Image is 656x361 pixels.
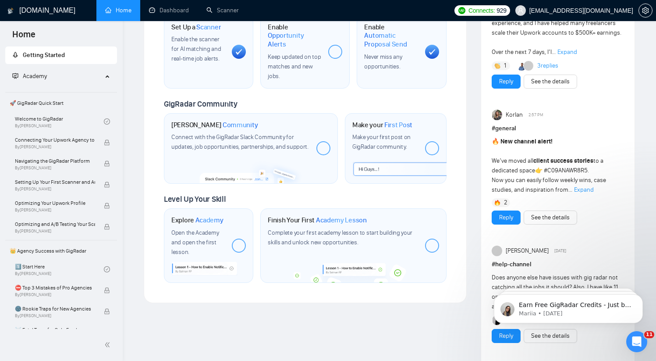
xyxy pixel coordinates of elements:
span: check-circle [104,266,110,272]
h1: # general [492,124,624,133]
h1: Finish Your First [268,216,366,225]
iframe: Intercom live chat [626,331,647,352]
li: Getting Started [5,46,117,64]
h1: # help-channel [492,260,624,269]
span: Optimizing Your Upwork Profile [15,199,95,207]
span: fund-projection-screen [12,73,18,79]
img: 👏 [494,63,500,69]
a: See the details [531,331,570,341]
span: Complete your first academy lesson to start building your skills and unlock new opportunities. [268,229,412,246]
span: By [PERSON_NAME] [15,144,95,150]
span: Home [5,28,43,46]
span: Academy [23,72,47,80]
span: Community [223,121,258,129]
span: By [PERSON_NAME] [15,165,95,171]
span: First Post [384,121,412,129]
a: homeHome [105,7,131,14]
a: Reply [499,77,513,86]
a: 3replies [537,61,558,70]
span: lock [104,203,110,209]
span: By [PERSON_NAME] [15,292,95,297]
span: ☠️ Fatal Traps for Solo Freelancers [15,325,95,334]
span: 🔥 [492,138,499,145]
span: By [PERSON_NAME] [15,207,95,213]
span: Opportunity Alerts [268,31,321,48]
span: check-circle [104,118,110,125]
span: ⛔ Top 3 Mistakes of Pro Agencies [15,283,95,292]
a: 1️⃣ Start HereBy[PERSON_NAME] [15,260,104,279]
img: 🔥 [494,200,500,206]
span: 2:57 PM [528,111,543,119]
span: Setting Up Your First Scanner and Auto-Bidder [15,178,95,186]
span: lock [104,308,110,315]
span: rocket [12,52,18,58]
a: searchScanner [206,7,239,14]
span: By [PERSON_NAME] [15,313,95,318]
span: By [PERSON_NAME] [15,229,95,234]
span: [PERSON_NAME] [506,246,549,256]
span: Academy [195,216,223,225]
span: lock [104,139,110,146]
h1: Make your [352,121,412,129]
span: Level Up Your Skill [164,194,226,204]
span: Never miss any opportunities. [364,53,402,70]
span: Academy Lesson [316,216,367,225]
span: Automatic Proposal Send [364,31,418,48]
span: We’ve moved all to a dedicated space . Now you can easily follow weekly wins, case studies, and i... [492,138,606,193]
span: 🚀 GigRadar Quick Start [6,94,116,112]
span: 929 [496,6,506,15]
span: Make your first post on GigRadar community. [352,133,411,150]
button: See the details [524,75,577,89]
span: user [518,7,524,14]
span: 👑 Agency Success with GigRadar [6,242,116,260]
h1: Enable [364,23,418,49]
a: See the details [531,213,570,222]
span: Open the Academy and open the first lesson. [171,229,219,256]
h1: Explore [171,216,223,225]
span: lock [104,287,110,293]
button: See the details [524,211,577,225]
a: setting [638,7,652,14]
h1: [PERSON_NAME] [171,121,258,129]
span: 👉 [535,167,543,174]
span: Expand [557,48,577,56]
iframe: Intercom notifications message [481,276,656,337]
img: Korlan [492,110,503,120]
span: 2 [504,198,507,207]
strong: client success stories [533,157,593,164]
strong: New channel alert! [500,138,553,145]
span: Connecting Your Upwork Agency to GigRadar [15,136,95,144]
span: Scanner [196,23,221,32]
a: dashboardDashboard [149,7,189,14]
a: Reply [499,213,513,222]
h1: Enable [268,23,321,49]
img: academy-bg.png [289,263,419,282]
span: Keep updated on top matches and new jobs. [268,53,321,80]
img: upwork-logo.png [458,7,465,14]
span: lock [104,182,110,188]
span: 1 [504,61,506,70]
img: logo [7,4,14,18]
span: Korlan [506,110,523,120]
span: #C09ANAWR8R5 [544,167,588,174]
span: GigRadar Community [164,99,238,109]
span: Expand [574,186,594,193]
span: Connect with the GigRadar Slack Community for updates, job opportunities, partnerships, and support. [171,133,308,150]
button: Reply [492,75,521,89]
span: 11 [644,331,654,338]
span: Getting Started [23,51,65,59]
span: Navigating the GigRadar Platform [15,157,95,165]
span: Optimizing and A/B Testing Your Scanner for Better Results [15,220,95,229]
img: slackcommunity-bg.png [199,159,303,184]
span: By [PERSON_NAME] [15,186,95,192]
span: double-left [104,340,113,349]
span: lock [104,161,110,167]
span: Academy [12,72,47,80]
span: 🌚 Rookie Traps for New Agencies [15,304,95,313]
span: Enable the scanner for AI matching and real-time job alerts. [171,36,221,62]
